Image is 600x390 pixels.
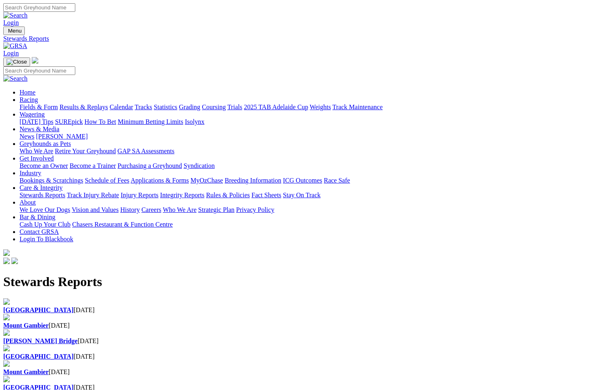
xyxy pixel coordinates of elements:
a: How To Bet [85,118,116,125]
a: Statistics [154,104,177,110]
a: Stay On Track [283,192,320,198]
img: Close [7,59,27,65]
a: Stewards Reports [3,35,597,42]
span: Menu [8,28,22,34]
a: Fields & Form [20,104,58,110]
img: facebook.svg [3,258,10,264]
img: file-red.svg [3,376,10,382]
a: Industry [20,170,41,176]
a: Chasers Restaurant & Function Centre [72,221,173,228]
a: Cash Up Your Club [20,221,70,228]
div: Care & Integrity [20,192,597,199]
a: Coursing [202,104,226,110]
img: file-red.svg [3,314,10,320]
h1: Stewards Reports [3,274,597,289]
div: Wagering [20,118,597,126]
a: Care & Integrity [20,184,63,191]
input: Search [3,3,75,12]
a: Login [3,50,19,57]
img: logo-grsa-white.png [32,57,38,64]
div: Industry [20,177,597,184]
a: Become an Owner [20,162,68,169]
a: Vision and Values [72,206,118,213]
a: Integrity Reports [160,192,204,198]
div: About [20,206,597,214]
input: Search [3,66,75,75]
img: logo-grsa-white.png [3,249,10,256]
a: Contact GRSA [20,228,59,235]
a: Careers [141,206,161,213]
a: 2025 TAB Adelaide Cup [244,104,308,110]
div: News & Media [20,133,597,140]
a: ICG Outcomes [283,177,322,184]
div: Greyhounds as Pets [20,148,597,155]
a: Bar & Dining [20,214,55,220]
a: Grading [179,104,200,110]
a: [GEOGRAPHIC_DATA] [3,306,74,313]
img: Search [3,12,28,19]
a: Race Safe [324,177,350,184]
a: Isolynx [185,118,204,125]
a: GAP SA Assessments [118,148,175,154]
button: Toggle navigation [3,57,30,66]
a: Tracks [135,104,152,110]
a: Rules & Policies [206,192,250,198]
a: Applications & Forms [131,177,189,184]
div: Get Involved [20,162,597,170]
a: Who We Are [20,148,53,154]
div: [DATE] [3,353,597,360]
a: Home [20,89,35,96]
a: Results & Replays [59,104,108,110]
a: Who We Are [163,206,197,213]
a: Wagering [20,111,45,118]
a: Mount Gambier [3,368,49,375]
a: Purchasing a Greyhound [118,162,182,169]
a: Minimum Betting Limits [118,118,183,125]
a: Track Injury Rebate [67,192,119,198]
a: Greyhounds as Pets [20,140,71,147]
a: Racing [20,96,38,103]
a: Weights [310,104,331,110]
a: Login To Blackbook [20,236,73,242]
a: Privacy Policy [236,206,274,213]
img: twitter.svg [11,258,18,264]
a: We Love Our Dogs [20,206,70,213]
a: Login [3,19,19,26]
b: [GEOGRAPHIC_DATA] [3,353,74,360]
a: Strategic Plan [198,206,234,213]
a: Breeding Information [225,177,281,184]
a: Retire Your Greyhound [55,148,116,154]
img: GRSA [3,42,27,50]
a: [DATE] Tips [20,118,53,125]
img: file-red.svg [3,360,10,367]
a: Fact Sheets [252,192,281,198]
div: Bar & Dining [20,221,597,228]
a: Stewards Reports [20,192,65,198]
a: [PERSON_NAME] Bridge [3,337,78,344]
div: [DATE] [3,306,597,314]
div: [DATE] [3,322,597,329]
img: Search [3,75,28,82]
a: SUREpick [55,118,83,125]
a: Bookings & Scratchings [20,177,83,184]
a: Get Involved [20,155,54,162]
a: About [20,199,36,206]
img: file-red.svg [3,345,10,351]
div: Racing [20,104,597,111]
a: [PERSON_NAME] [36,133,88,140]
a: Calendar [109,104,133,110]
a: History [120,206,140,213]
a: Trials [227,104,242,110]
a: Schedule of Fees [85,177,129,184]
a: Mount Gambier [3,322,49,329]
img: file-red.svg [3,298,10,305]
a: Injury Reports [120,192,158,198]
div: [DATE] [3,368,597,376]
a: Become a Trainer [70,162,116,169]
a: News [20,133,34,140]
